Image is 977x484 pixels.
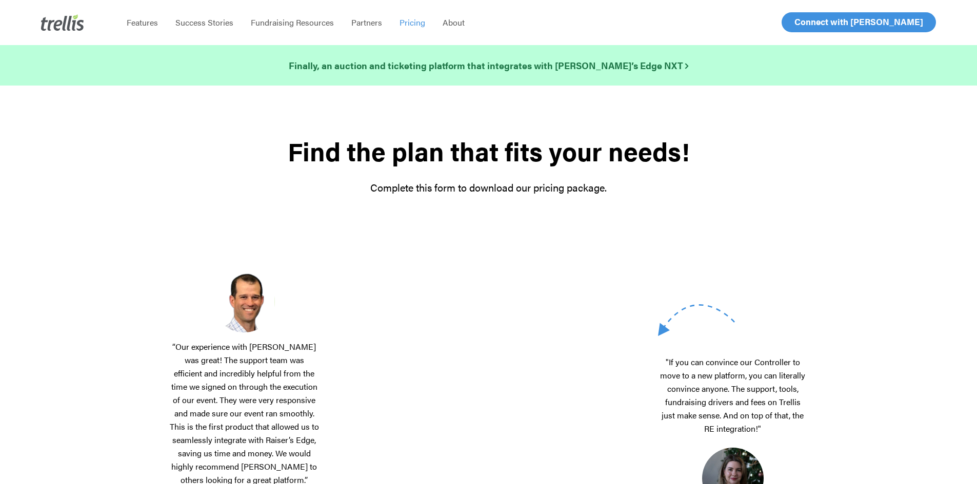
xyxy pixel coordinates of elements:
[213,271,275,332] img: Screenshot-2025-03-18-at-2.39.01%E2%80%AFPM.png
[782,12,936,32] a: Connect with [PERSON_NAME]
[251,16,334,28] span: Fundraising Resources
[242,17,343,28] a: Fundraising Resources
[351,16,382,28] span: Partners
[41,14,84,31] img: Trellis
[167,17,242,28] a: Success Stories
[175,16,233,28] span: Success Stories
[127,16,158,28] span: Features
[289,59,688,72] strong: Finally, an auction and ticketing platform that integrates with [PERSON_NAME]’s Edge NXT
[288,133,689,169] strong: Find the plan that fits your needs!
[289,58,688,73] a: Finally, an auction and ticketing platform that integrates with [PERSON_NAME]’s Edge NXT
[443,16,465,28] span: About
[343,17,391,28] a: Partners
[400,16,425,28] span: Pricing
[391,17,434,28] a: Pricing
[434,17,473,28] a: About
[794,15,923,28] span: Connect with [PERSON_NAME]
[658,355,808,448] p: "If you can convince our Controller to move to a new platform, you can literally convince anyone....
[118,17,167,28] a: Features
[170,180,808,195] p: Complete this form to download our pricing package.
